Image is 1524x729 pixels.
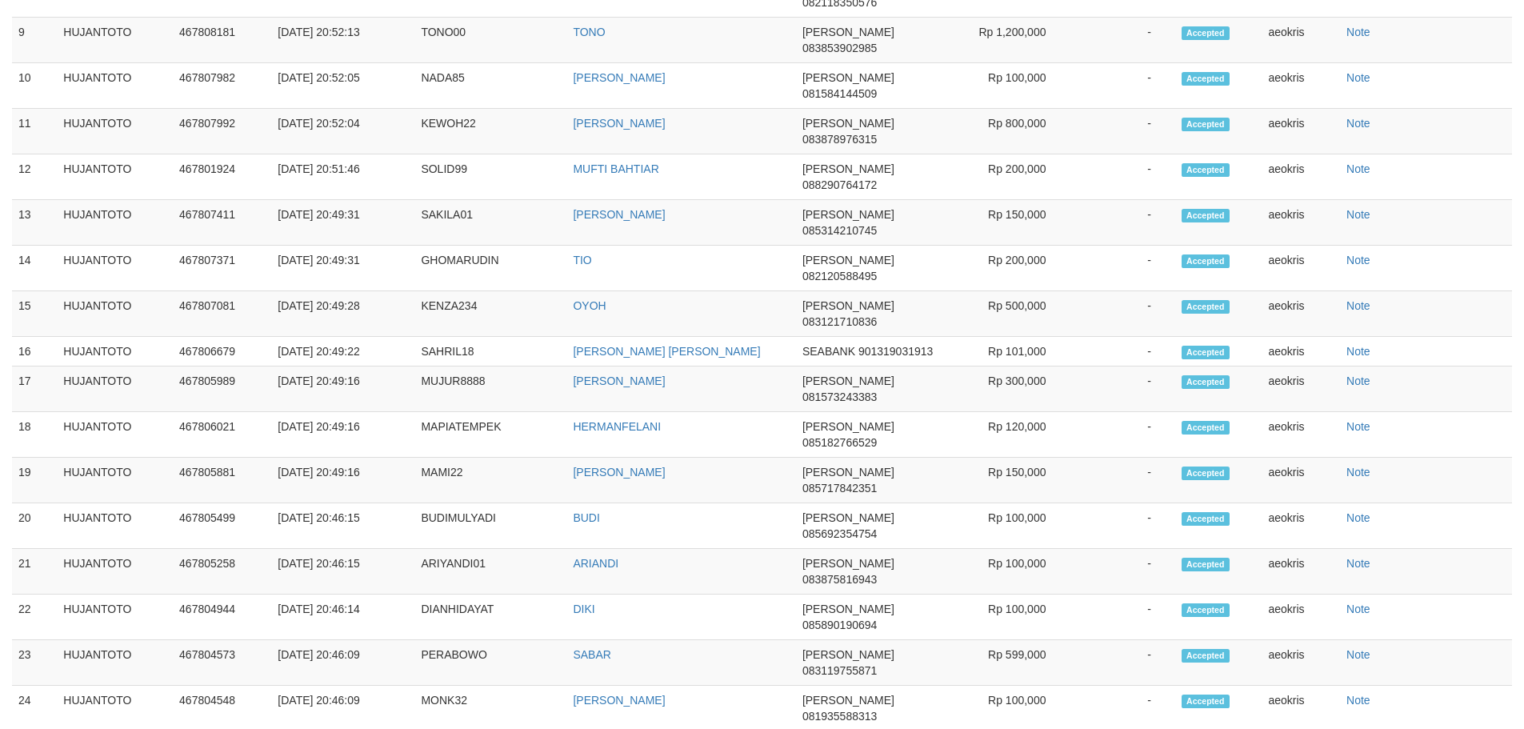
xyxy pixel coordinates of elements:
[573,420,661,433] a: HERMANFELANI
[271,63,414,109] td: [DATE] 20:52:05
[1182,695,1230,708] span: Accepted
[1070,412,1174,458] td: -
[173,458,271,503] td: 467805881
[802,133,877,146] span: 083878976315
[1070,503,1174,549] td: -
[271,367,414,412] td: [DATE] 20:49:16
[173,367,271,412] td: 467805989
[12,458,57,503] td: 19
[946,291,1070,337] td: Rp 500,000
[271,18,414,63] td: [DATE] 20:52:13
[946,109,1070,154] td: Rp 800,000
[802,26,894,38] span: [PERSON_NAME]
[173,154,271,200] td: 467801924
[1262,291,1340,337] td: aeokris
[802,603,894,615] span: [PERSON_NAME]
[573,603,594,615] a: DIKI
[802,254,894,266] span: [PERSON_NAME]
[1346,71,1370,84] a: Note
[173,337,271,367] td: 467806679
[414,200,566,246] td: SAKILA01
[271,291,414,337] td: [DATE] 20:49:28
[57,200,173,246] td: HUJANTOTO
[414,337,566,367] td: SAHRIL18
[573,466,665,479] a: [PERSON_NAME]
[946,154,1070,200] td: Rp 200,000
[573,26,605,38] a: TONO
[1070,337,1174,367] td: -
[57,549,173,595] td: HUJANTOTO
[802,436,877,449] span: 085182766529
[1182,300,1230,314] span: Accepted
[57,109,173,154] td: HUJANTOTO
[802,619,877,631] span: 085890190694
[1346,375,1370,387] a: Note
[1262,367,1340,412] td: aeokris
[1262,412,1340,458] td: aeokris
[802,224,877,237] span: 085314210745
[573,511,599,524] a: BUDI
[1070,640,1174,686] td: -
[414,458,566,503] td: MAMI22
[12,154,57,200] td: 12
[802,208,894,221] span: [PERSON_NAME]
[858,345,933,358] span: 901319031913
[1182,209,1230,222] span: Accepted
[573,299,606,312] a: OYOH
[1182,254,1230,268] span: Accepted
[173,595,271,640] td: 467804944
[57,154,173,200] td: HUJANTOTO
[1346,299,1370,312] a: Note
[1070,246,1174,291] td: -
[1070,109,1174,154] td: -
[1346,648,1370,661] a: Note
[1346,208,1370,221] a: Note
[802,270,877,282] span: 082120588495
[802,694,894,707] span: [PERSON_NAME]
[271,337,414,367] td: [DATE] 20:49:22
[1070,154,1174,200] td: -
[1070,595,1174,640] td: -
[57,412,173,458] td: HUJANTOTO
[573,345,760,358] a: [PERSON_NAME] [PERSON_NAME]
[57,291,173,337] td: HUJANTOTO
[1182,512,1230,526] span: Accepted
[573,648,610,661] a: SABAR
[1262,200,1340,246] td: aeokris
[414,246,566,291] td: GHOMARUDIN
[1262,640,1340,686] td: aeokris
[414,640,566,686] td: PERABOWO
[57,63,173,109] td: HUJANTOTO
[271,412,414,458] td: [DATE] 20:49:16
[1070,63,1174,109] td: -
[57,367,173,412] td: HUJANTOTO
[946,458,1070,503] td: Rp 150,000
[1182,421,1230,435] span: Accepted
[1262,109,1340,154] td: aeokris
[1262,337,1340,367] td: aeokris
[1346,603,1370,615] a: Note
[1182,163,1230,177] span: Accepted
[271,109,414,154] td: [DATE] 20:52:04
[1182,603,1230,617] span: Accepted
[414,595,566,640] td: DIANHIDAYAT
[414,503,566,549] td: BUDIMULYADI
[1182,26,1230,40] span: Accepted
[1262,154,1340,200] td: aeokris
[271,458,414,503] td: [DATE] 20:49:16
[1262,549,1340,595] td: aeokris
[946,63,1070,109] td: Rp 100,000
[573,71,665,84] a: [PERSON_NAME]
[1346,466,1370,479] a: Note
[173,549,271,595] td: 467805258
[1346,557,1370,570] a: Note
[12,640,57,686] td: 23
[12,337,57,367] td: 16
[573,162,658,175] a: MUFTI BAHTIAR
[414,18,566,63] td: TONO00
[573,694,665,707] a: [PERSON_NAME]
[573,557,618,570] a: ARIANDI
[1182,118,1230,131] span: Accepted
[946,549,1070,595] td: Rp 100,000
[12,367,57,412] td: 17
